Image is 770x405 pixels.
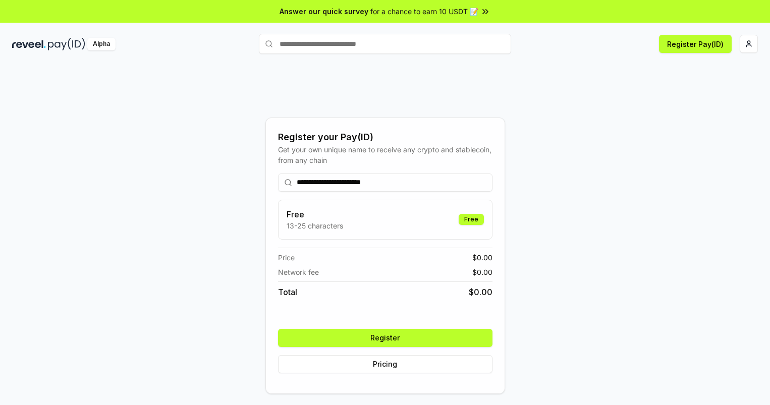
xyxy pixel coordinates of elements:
[278,286,297,298] span: Total
[278,130,492,144] div: Register your Pay(ID)
[278,355,492,373] button: Pricing
[370,6,478,17] span: for a chance to earn 10 USDT 📝
[287,220,343,231] p: 13-25 characters
[278,144,492,165] div: Get your own unique name to receive any crypto and stablecoin, from any chain
[87,38,116,50] div: Alpha
[278,329,492,347] button: Register
[472,267,492,277] span: $ 0.00
[472,252,492,263] span: $ 0.00
[12,38,46,50] img: reveel_dark
[469,286,492,298] span: $ 0.00
[278,267,319,277] span: Network fee
[287,208,343,220] h3: Free
[280,6,368,17] span: Answer our quick survey
[48,38,85,50] img: pay_id
[278,252,295,263] span: Price
[659,35,732,53] button: Register Pay(ID)
[459,214,484,225] div: Free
